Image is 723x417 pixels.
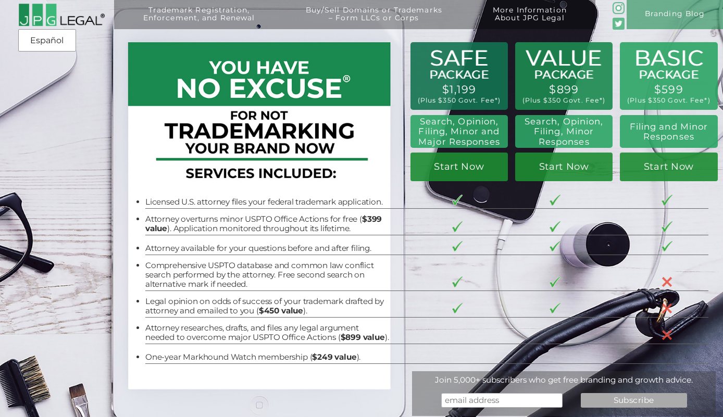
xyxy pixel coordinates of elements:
[145,214,382,233] b: $399 value
[662,276,672,287] img: X-30-3.png
[415,117,504,147] h2: Search, Opinion, Filing, Minor and Major Responses
[452,241,463,251] img: checkmark-border-3.png
[145,244,389,253] li: Attorney available for your questions before and after filing.
[550,221,560,232] img: checkmark-border-3.png
[452,303,463,313] img: checkmark-border-3.png
[412,375,716,385] div: Join 5,000+ subscribers who get free branding and growth advice.
[145,352,389,362] li: One-year Markhound Watch membership ( ).
[471,6,588,35] a: More InformationAbout JPG Legal
[312,352,356,362] b: $249 value
[21,31,73,50] a: Español
[18,3,105,27] img: 2016-logo-black-letters-3-r.png
[121,6,277,35] a: Trademark Registration,Enforcement, and Renewal
[613,18,625,30] img: Twitter_Social_Icon_Rounded_Square_Color-mid-green3-90.png
[581,393,687,408] input: Subscribe
[662,195,672,205] img: checkmark-border-3.png
[284,6,464,35] a: Buy/Sell Domains or Trademarks– Form LLCs or Corps
[145,297,389,315] li: Legal opinion on odds of success of your trademark drafted by attorney and emailed to you ( ).
[452,195,463,205] img: checkmark-border-3.png
[662,330,672,340] img: X-30-3.png
[410,153,508,181] a: Start Now
[341,332,385,342] b: $899 value
[626,122,712,142] h2: Filing and Minor Responses
[662,241,672,251] img: checkmark-border-3.png
[613,2,625,14] img: glyph-logo_May2016-green3-90.png
[550,241,560,251] img: checkmark-border-3.png
[550,195,560,205] img: checkmark-border-3.png
[145,197,389,207] li: Licensed U.S. attorney files your federal trademark application.
[521,117,607,147] h2: Search, Opinion, Filing, Minor Responses
[620,153,717,181] a: Start Now
[452,221,463,232] img: checkmark-border-3.png
[550,303,560,313] img: checkmark-border-3.png
[662,303,672,314] img: X-30-3.png
[145,261,389,289] li: Comprehensive USPTO database and common law conflict search performed by the attorney. Free secon...
[145,214,389,233] li: Attorney overturns minor USPTO Office Actions for free ( ). Application monitored throughout its ...
[259,306,303,315] b: $450 value
[452,276,463,287] img: checkmark-border-3.png
[515,153,613,181] a: Start Now
[662,221,672,232] img: checkmark-border-3.png
[441,393,563,408] input: email address
[145,323,389,342] li: Attorney researches, drafts, and files any legal argument needed to overcome major USPTO Office A...
[550,276,560,287] img: checkmark-border-3.png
